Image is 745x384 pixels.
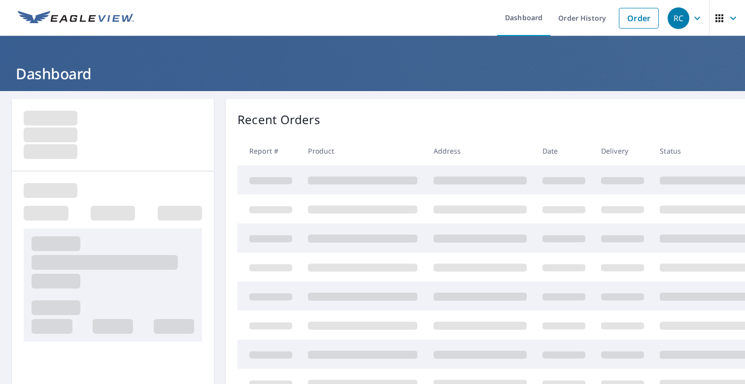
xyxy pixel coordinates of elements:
p: Recent Orders [237,111,320,128]
th: Address [426,136,535,165]
div: RC [668,7,689,29]
th: Product [300,136,425,165]
a: Order [619,8,659,29]
h1: Dashboard [12,64,733,84]
img: EV Logo [18,11,134,26]
th: Date [535,136,593,165]
th: Delivery [593,136,652,165]
th: Report # [237,136,300,165]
